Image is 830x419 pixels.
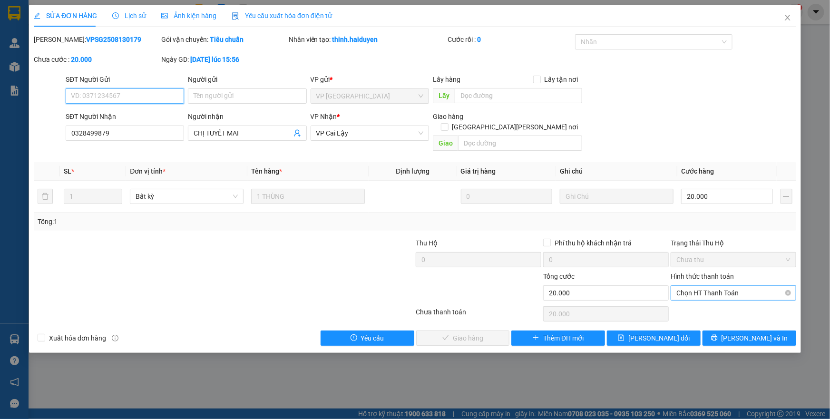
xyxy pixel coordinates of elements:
span: VP Nhận [311,113,337,120]
span: Định lượng [396,167,430,175]
span: Thêm ĐH mới [543,333,584,343]
input: 0 [461,189,553,204]
div: Chưa thanh toán [415,307,543,323]
span: [PERSON_NAME] đổi [628,333,690,343]
div: Cước rồi : [448,34,573,45]
span: VP Sài Gòn [316,89,423,103]
span: Phí thu hộ khách nhận trả [551,238,635,248]
input: Ghi Chú [560,189,674,204]
span: Lấy hàng [433,76,460,83]
input: Dọc đường [458,136,582,151]
span: Giá trị hàng [461,167,496,175]
span: exclamation-circle [351,334,357,342]
span: Chưa thu [676,253,791,267]
span: Tên hàng [251,167,282,175]
button: printer[PERSON_NAME] và In [703,331,796,346]
span: Lấy [433,88,455,103]
span: picture [161,12,168,19]
span: close-circle [785,290,791,296]
span: [PERSON_NAME] và In [722,333,788,343]
button: save[PERSON_NAME] đổi [607,331,701,346]
img: icon [232,12,239,20]
span: SỬA ĐƠN HÀNG [34,12,97,19]
button: plusThêm ĐH mới [511,331,605,346]
b: VPSG2508130179 [86,36,141,43]
span: Lịch sử [112,12,146,19]
button: exclamation-circleYêu cầu [321,331,414,346]
span: save [618,334,625,342]
span: user-add [293,129,301,137]
span: VP Cai Lậy [316,126,423,140]
button: delete [38,189,53,204]
span: Cước hàng [681,167,714,175]
span: Chọn HT Thanh Toán [676,286,791,300]
div: Ngày GD: [161,54,287,65]
span: edit [34,12,40,19]
span: info-circle [112,335,118,341]
div: SĐT Người Gửi [66,74,184,85]
div: Trạng thái Thu Hộ [671,238,796,248]
div: Nhân viên tạo: [289,34,446,45]
span: Tổng cước [543,273,575,280]
span: Giao [433,136,458,151]
span: [GEOGRAPHIC_DATA][PERSON_NAME] nơi [449,122,582,132]
span: clock-circle [112,12,119,19]
div: SĐT Người Nhận [66,111,184,122]
b: 20.000 [71,56,92,63]
b: [DATE] lúc 15:56 [190,56,239,63]
label: Hình thức thanh toán [671,273,734,280]
button: Close [774,5,801,31]
div: VP gửi [311,74,429,85]
span: Ảnh kiện hàng [161,12,216,19]
span: Bất kỳ [136,189,238,204]
button: plus [781,189,792,204]
span: close [784,14,791,21]
b: Tiêu chuẩn [210,36,244,43]
span: Yêu cầu xuất hóa đơn điện tử [232,12,332,19]
b: 0 [477,36,481,43]
div: Người gửi [188,74,306,85]
span: plus [533,334,539,342]
th: Ghi chú [556,162,677,181]
span: printer [711,334,718,342]
span: SL [64,167,71,175]
span: Giao hàng [433,113,463,120]
div: Người nhận [188,111,306,122]
span: Yêu cầu [361,333,384,343]
input: VD: Bàn, Ghế [251,189,365,204]
div: Gói vận chuyển: [161,34,287,45]
span: Lấy tận nơi [541,74,582,85]
button: checkGiao hàng [416,331,510,346]
div: Chưa cước : [34,54,159,65]
span: Xuất hóa đơn hàng [45,333,110,343]
span: Đơn vị tính [130,167,166,175]
span: Thu Hộ [416,239,438,247]
input: Dọc đường [455,88,582,103]
b: thinh.haiduyen [332,36,378,43]
div: [PERSON_NAME]: [34,34,159,45]
div: Tổng: 1 [38,216,321,227]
